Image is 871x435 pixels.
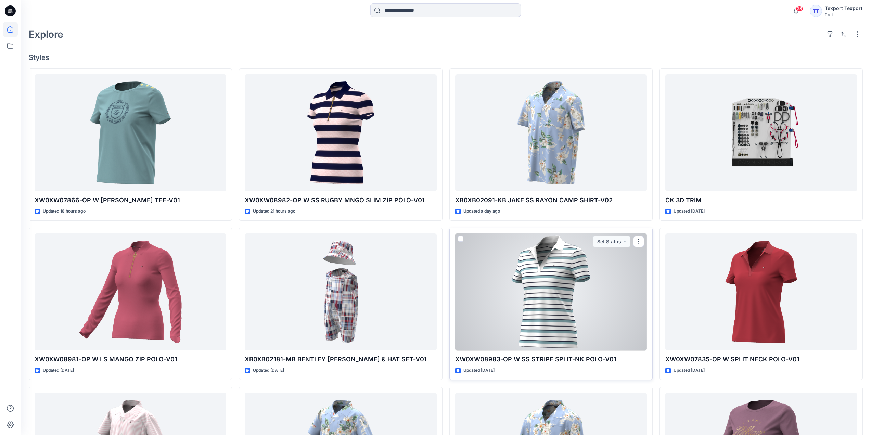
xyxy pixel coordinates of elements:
p: Updated a day ago [463,208,500,215]
p: XW0XW08981-OP W LS MANGO ZIP POLO-V01 [35,355,226,364]
p: XW0XW07866-OP W [PERSON_NAME] TEE-V01 [35,195,226,205]
div: PVH [825,12,862,17]
a: XB0XB02181-MB BENTLEY SHORTALL & HAT SET-V01 [245,233,436,351]
p: XB0XB02091-KB JAKE SS RAYON CAMP SHIRT-V02 [455,195,647,205]
p: Updated 18 hours ago [43,208,86,215]
p: Updated [DATE] [674,367,705,374]
a: XW0XW07835-OP W SPLIT NECK POLO-V01 [665,233,857,351]
p: Updated [DATE] [463,367,495,374]
p: XW0XW08983-OP W SS STRIPE SPLIT-NK POLO-V01 [455,355,647,364]
a: XW0XW08982-OP W SS RUGBY MNGO SLIM ZIP POLO-V01 [245,74,436,192]
div: Texport Texport [825,4,862,12]
p: XW0XW08982-OP W SS RUGBY MNGO SLIM ZIP POLO-V01 [245,195,436,205]
h2: Explore [29,29,63,40]
a: CK 3D TRIM [665,74,857,192]
p: CK 3D TRIM [665,195,857,205]
p: XW0XW07835-OP W SPLIT NECK POLO-V01 [665,355,857,364]
p: XB0XB02181-MB BENTLEY [PERSON_NAME] & HAT SET-V01 [245,355,436,364]
p: Updated [DATE] [674,208,705,215]
p: Updated [DATE] [43,367,74,374]
a: XW0XW08983-OP W SS STRIPE SPLIT-NK POLO-V01 [455,233,647,351]
h4: Styles [29,53,863,62]
p: Updated [DATE] [253,367,284,374]
div: TT [810,5,822,17]
a: XB0XB02091-KB JAKE SS RAYON CAMP SHIRT-V02 [455,74,647,192]
span: 28 [796,6,803,11]
a: XW0XW08981-OP W LS MANGO ZIP POLO-V01 [35,233,226,351]
a: XW0XW07866-OP W BILLIE BUTTON TEE-V01 [35,74,226,192]
p: Updated 21 hours ago [253,208,295,215]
